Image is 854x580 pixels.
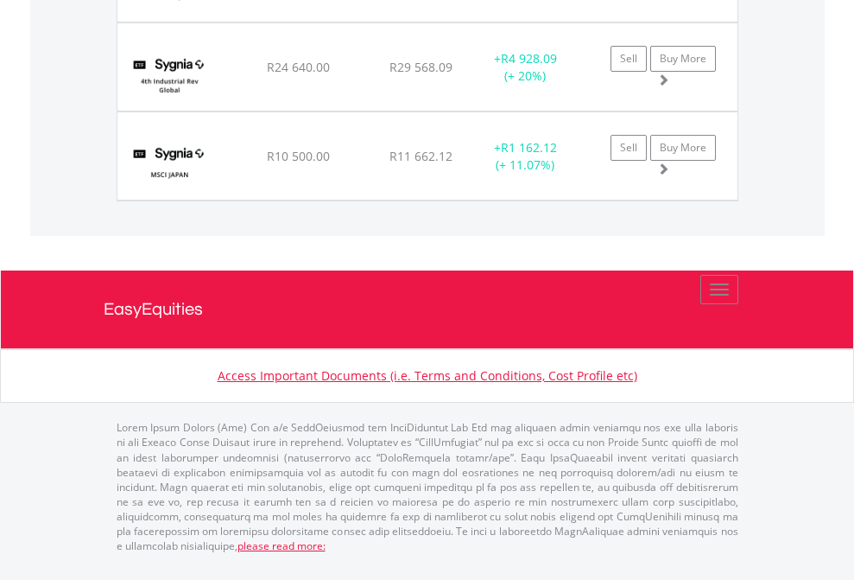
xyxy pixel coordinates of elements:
[471,139,579,174] div: + (+ 11.07%)
[389,148,452,164] span: R11 662.12
[126,45,213,106] img: TFSA.SYG4IR.png
[104,271,751,348] a: EasyEquities
[267,59,330,75] span: R24 640.00
[126,134,213,195] img: TFSA.SYGJP.png
[389,59,452,75] span: R29 568.09
[610,135,647,161] a: Sell
[650,135,716,161] a: Buy More
[501,50,557,67] span: R4 928.09
[117,420,738,553] p: Lorem Ipsum Dolors (Ame) Con a/e SeddOeiusmod tem InciDiduntut Lab Etd mag aliquaen admin veniamq...
[610,46,647,72] a: Sell
[218,367,637,384] a: Access Important Documents (i.e. Terms and Conditions, Cost Profile etc)
[267,148,330,164] span: R10 500.00
[237,539,326,553] a: please read more:
[650,46,716,72] a: Buy More
[501,139,557,156] span: R1 162.12
[471,50,579,85] div: + (+ 20%)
